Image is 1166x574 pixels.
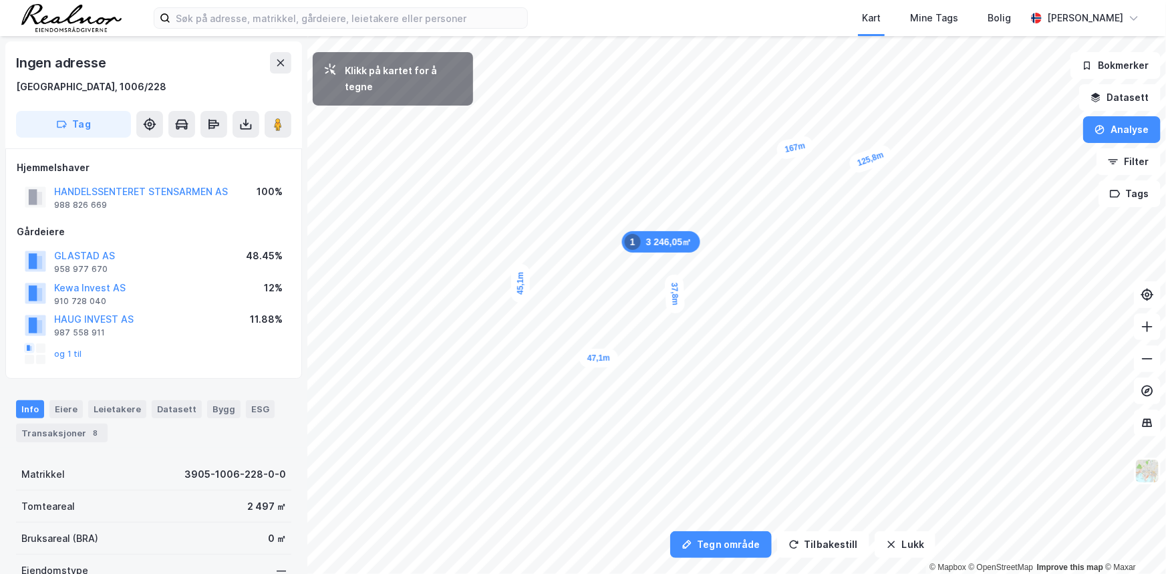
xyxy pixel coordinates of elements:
div: Matrikkel [21,466,65,482]
div: Mine Tags [910,10,958,26]
div: Tomteareal [21,498,75,515]
div: Map marker [511,264,531,303]
div: Klikk på kartet for å tegne [345,63,462,95]
div: 988 826 669 [54,200,107,210]
button: Lukk [875,531,935,558]
div: 48.45% [246,248,283,264]
div: 987 558 911 [54,327,105,338]
div: 2 497 ㎡ [247,498,286,515]
div: Kontrollprogram for chat [1099,510,1166,574]
button: Analyse [1083,116,1161,143]
div: Kart [862,10,881,26]
div: ESG [246,400,275,418]
div: Info [16,400,44,418]
div: 0 ㎡ [268,531,286,547]
div: Eiere [49,400,83,418]
a: Mapbox [929,563,966,572]
button: Datasett [1079,84,1161,111]
img: realnor-logo.934646d98de889bb5806.png [21,4,122,32]
div: Map marker [847,143,894,175]
input: Søk på adresse, matrikkel, gårdeiere, leietakere eller personer [170,8,527,28]
img: Z [1135,458,1160,484]
div: Map marker [775,134,815,160]
button: Tegn område [670,531,772,558]
div: 1 [625,234,641,250]
button: Tags [1099,180,1161,207]
button: Bokmerker [1070,52,1161,79]
div: 12% [264,280,283,296]
div: Map marker [664,274,685,313]
div: Map marker [622,231,700,253]
div: Datasett [152,400,202,418]
div: 8 [89,426,102,440]
div: [GEOGRAPHIC_DATA], 1006/228 [16,79,166,95]
div: Bygg [207,400,241,418]
div: Bruksareal (BRA) [21,531,98,547]
button: Tag [16,111,131,138]
a: OpenStreetMap [969,563,1034,572]
div: Hjemmelshaver [17,160,291,176]
div: 3905-1006-228-0-0 [184,466,286,482]
div: Leietakere [88,400,146,418]
div: Gårdeiere [17,224,291,240]
div: 958 977 670 [54,264,108,275]
iframe: Chat Widget [1099,510,1166,574]
div: 910 728 040 [54,296,106,307]
button: Filter [1097,148,1161,175]
div: [PERSON_NAME] [1047,10,1123,26]
div: 100% [257,184,283,200]
div: 11.88% [250,311,283,327]
button: Tilbakestill [777,531,869,558]
div: Bolig [988,10,1011,26]
div: Ingen adresse [16,52,108,74]
div: Map marker [579,349,618,368]
div: Transaksjoner [16,424,108,442]
a: Improve this map [1037,563,1103,572]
